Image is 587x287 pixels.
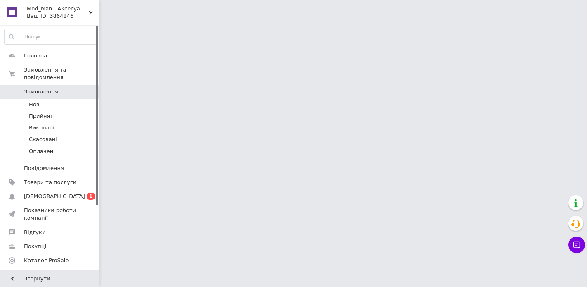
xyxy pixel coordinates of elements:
span: Показники роботи компанії [24,207,76,222]
span: Скасовані [29,136,57,143]
span: Mod_Man - Аксесуари для чоловіків! [27,5,89,12]
span: Замовлення [24,88,58,96]
span: Повідомлення [24,165,64,172]
span: Замовлення та повідомлення [24,66,99,81]
button: Чат з покупцем [568,237,585,253]
span: 1 [87,193,95,200]
span: Каталог ProSale [24,257,69,264]
span: Головна [24,52,47,60]
span: Нові [29,101,41,108]
span: Прийняті [29,112,54,120]
input: Пошук [5,29,97,44]
span: Покупці [24,243,46,250]
span: Товари та послуги [24,179,76,186]
div: Ваш ID: 3864846 [27,12,99,20]
span: Оплачені [29,148,55,155]
span: [DEMOGRAPHIC_DATA] [24,193,85,200]
span: Виконані [29,124,54,132]
span: Відгуки [24,229,45,236]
